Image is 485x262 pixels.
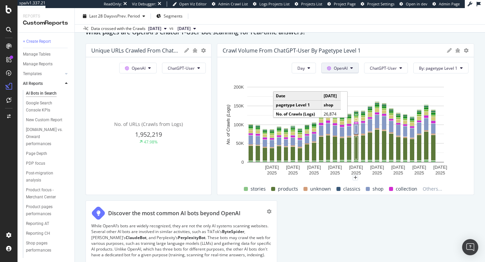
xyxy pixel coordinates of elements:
div: Manage Reports [23,61,53,68]
a: AI Bots in Search [26,90,70,97]
a: Manage Reports [23,61,70,68]
p: While OpenAI’s bots are widely recognized, they are not the only AI systems scanning websites. Se... [91,223,271,258]
span: shop [373,185,384,193]
a: Open Viz Editor [172,1,207,7]
a: [DOMAIN_NAME] vs. Onward performances [26,126,70,148]
div: gear [267,209,271,214]
span: No. of URLs (Crawls from Logs) [114,121,183,127]
a: Admin Crawl List [212,1,248,7]
text: [DATE] [349,165,363,170]
span: 2025 Aug. 9th [177,26,191,32]
text: 200K [234,85,244,90]
span: Project Page [334,1,356,6]
div: Unique URLs Crawled from ChatGPT-User [91,47,181,54]
div: On.com vs. Onward performances [26,126,66,148]
text: 50K [236,141,244,146]
a: New Custom Report [26,117,70,124]
div: Data crossed with the Crawls [91,26,145,32]
span: unknown [310,185,331,193]
div: Reports [23,13,69,19]
text: 2025 [330,170,340,175]
button: [DATE] [145,25,169,33]
span: Admin Crawl List [218,1,248,6]
a: Product pages performances [26,203,70,218]
div: Crawl Volume from ChatGPT-User by pagetype Level 1 [223,47,361,54]
a: Templates [23,70,63,77]
a: Post-migration analysis [26,170,70,184]
a: Google Search Console KPIs [26,100,70,114]
text: 2025 [309,170,319,175]
text: [DATE] [433,165,447,170]
button: [DATE] [175,25,199,33]
div: bug [192,48,198,53]
span: Logs Projects List [259,1,290,6]
a: Manage Tables [23,51,70,58]
span: Projects List [301,1,322,6]
span: 2025 Sep. 6th [148,26,161,32]
button: Day [292,63,316,73]
text: [DATE] [265,165,279,170]
span: Project Settings [367,1,394,6]
div: Product pages performances [26,203,65,218]
text: 2025 [435,170,445,175]
span: By: pagetype Level 1 [419,65,457,71]
text: 2025 [288,170,298,175]
a: Page Depth [26,150,70,157]
span: Segments [164,13,183,19]
span: ChatGPT-User [370,65,397,71]
button: OpenAI [321,63,359,73]
a: Project Page [327,1,356,7]
div: 47.98% [144,139,158,145]
span: ChatGPT-User [168,65,195,71]
div: Product focus - Merchant Center [26,187,65,201]
a: Projects List [295,1,322,7]
button: By: pagetype Level 1 [413,63,468,73]
div: Manage Tables [23,51,51,58]
span: OpenAI [132,65,145,71]
span: OpenAI [334,65,348,71]
span: collection [396,185,417,193]
a: Project Settings [361,1,394,7]
div: Templates [23,70,42,77]
text: No. of Crawls (Logs) [226,105,231,144]
span: vs Prev. Period [113,13,140,19]
a: Admin Page [432,1,460,7]
div: PDP focus [26,160,45,167]
text: 2025 [414,170,424,175]
text: [DATE] [391,165,405,170]
button: OpenAI [119,63,157,73]
div: bug [455,48,460,53]
div: Open Intercom Messenger [462,239,478,255]
div: Unique URLs Crawled from ChatGPT-UserOpenAIChatGPT-UserNo. of URLs (Crawls from Logs)1,952,21947.98% [86,43,212,195]
div: + Create Report [23,38,51,45]
text: [DATE] [370,165,384,170]
text: 2025 [372,170,382,175]
h2: What pages are OpenAI's ChatGPT-User bot scanning for real-time answers? [86,27,305,38]
div: AI Bots in Search [26,90,57,97]
div: Viz Debugger: [132,1,156,7]
div: Post-migration analysis [26,170,64,184]
div: Shop pages performances [26,240,64,254]
a: Product focus - Merchant Center [26,187,70,201]
button: ChatGPT-User [162,63,206,73]
span: stories [251,185,266,193]
span: products [278,185,298,193]
text: 2025 [351,170,361,175]
div: All Reports [23,80,43,87]
a: All Reports [23,80,63,87]
a: PDP focus [26,160,70,167]
a: Open in dev [399,1,427,7]
span: 1,952,219 [135,130,162,138]
span: Last 28 Days [89,13,113,19]
a: Reporting AT [26,220,70,227]
text: 150K [234,103,244,108]
text: [DATE] [412,165,426,170]
span: vs [169,25,175,31]
div: Reporting AT [26,220,49,227]
span: classics [343,185,360,193]
strong: ByteSpider [222,229,244,234]
button: ChatGPT-User [364,63,408,73]
a: Logs Projects List [253,1,290,7]
span: Admin Page [439,1,460,6]
text: 2025 [393,170,403,175]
